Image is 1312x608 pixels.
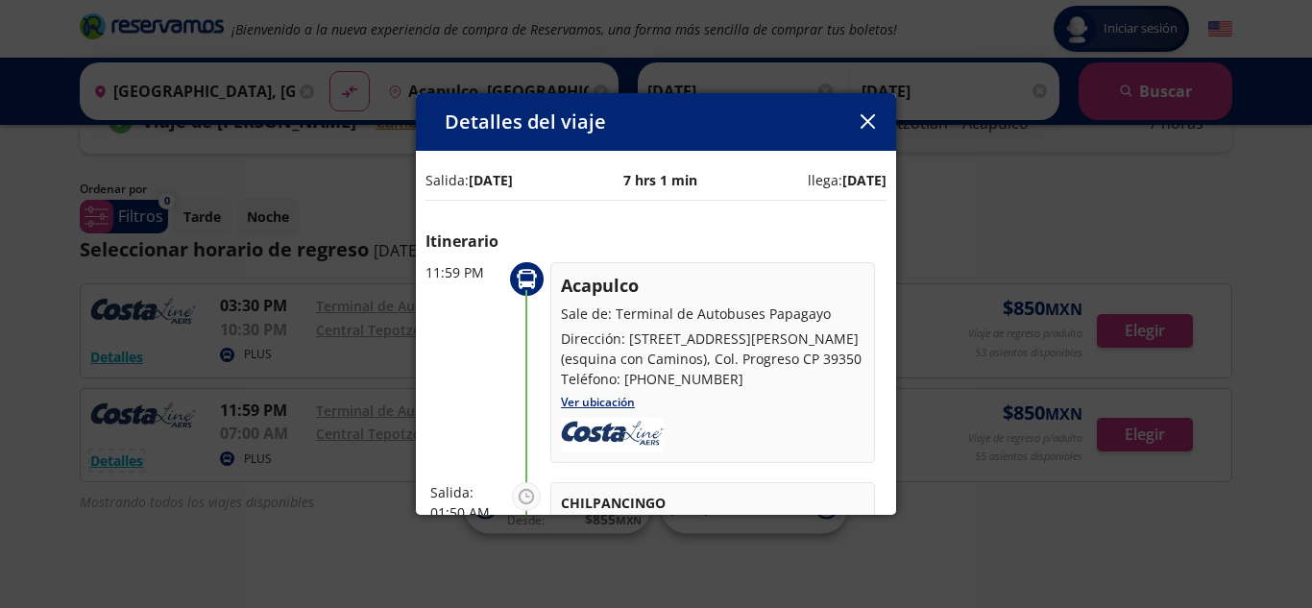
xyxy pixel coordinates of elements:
p: Itinerario [425,230,887,253]
p: Salida: [430,482,502,502]
p: 11:59 PM [425,262,502,282]
p: Salida: [425,170,513,190]
p: Dirección: [STREET_ADDRESS][PERSON_NAME] (esquina con Caminos), Col. Progreso CP 39350 Teléfono: ... [561,328,864,389]
b: [DATE] [469,171,513,189]
p: 01:50 AM [430,502,502,523]
a: Ver ubicación [561,394,635,410]
p: 7 hrs 1 min [623,170,697,190]
p: llega: [808,170,887,190]
img: uploads_2F1618599176729-w9r3pol644-d629c15044929c08f56a2cfd8cb674b0_2Fcostaline.jpg [561,418,664,452]
p: Acapulco [561,273,864,299]
p: Detalles del viaje [445,108,606,136]
p: CHILPANCINGO [561,493,864,513]
p: Sale de: Terminal de Autobuses Papagayo [561,304,864,324]
b: [DATE] [842,171,887,189]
